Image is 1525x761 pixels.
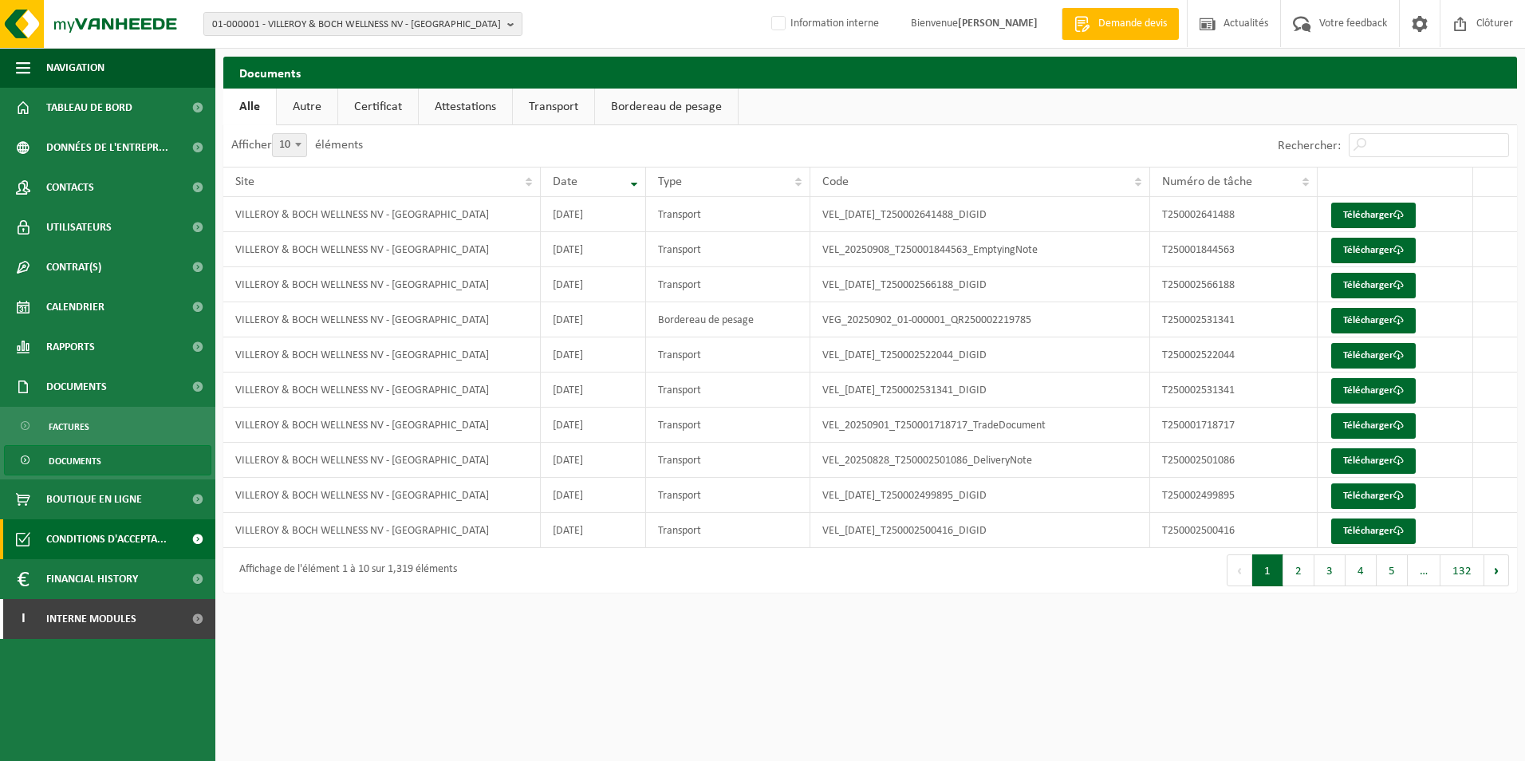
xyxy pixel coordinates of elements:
td: VILLEROY & BOCH WELLNESS NV - [GEOGRAPHIC_DATA] [223,302,541,337]
td: VILLEROY & BOCH WELLNESS NV - [GEOGRAPHIC_DATA] [223,478,541,513]
td: T250002531341 [1150,373,1318,408]
span: Code [822,175,849,188]
span: I [16,599,30,639]
td: [DATE] [541,478,645,513]
span: Type [658,175,682,188]
td: VILLEROY & BOCH WELLNESS NV - [GEOGRAPHIC_DATA] [223,443,541,478]
span: Utilisateurs [46,207,112,247]
a: Télécharger [1331,413,1416,439]
button: 3 [1314,554,1346,586]
td: T250001718717 [1150,408,1318,443]
a: Certificat [338,89,418,125]
td: VEG_20250902_01-000001_QR250002219785 [810,302,1150,337]
button: 2 [1283,554,1314,586]
span: Contrat(s) [46,247,101,287]
td: VEL_[DATE]_T250002641488_DIGID [810,197,1150,232]
td: VILLEROY & BOCH WELLNESS NV - [GEOGRAPHIC_DATA] [223,513,541,548]
span: Site [235,175,254,188]
span: Calendrier [46,287,104,327]
td: VEL_[DATE]_T250002522044_DIGID [810,337,1150,373]
a: Télécharger [1331,203,1416,228]
td: [DATE] [541,373,645,408]
span: Factures [49,412,89,442]
a: Télécharger [1331,238,1416,263]
td: Transport [646,408,810,443]
td: Transport [646,197,810,232]
div: Affichage de l'élément 1 à 10 sur 1,319 éléments [231,556,457,585]
td: [DATE] [541,513,645,548]
span: 01-000001 - VILLEROY & BOCH WELLNESS NV - [GEOGRAPHIC_DATA] [212,13,501,37]
a: Demande devis [1062,8,1179,40]
span: Contacts [46,168,94,207]
strong: [PERSON_NAME] [958,18,1038,30]
td: VEL_20250828_T250002501086_DeliveryNote [810,443,1150,478]
td: [DATE] [541,232,645,267]
span: Documents [46,367,107,407]
span: Interne modules [46,599,136,639]
a: Télécharger [1331,448,1416,474]
label: Rechercher: [1278,140,1341,152]
td: [DATE] [541,443,645,478]
td: VEL_20250901_T250001718717_TradeDocument [810,408,1150,443]
a: Télécharger [1331,378,1416,404]
button: 5 [1377,554,1408,586]
td: VILLEROY & BOCH WELLNESS NV - [GEOGRAPHIC_DATA] [223,232,541,267]
a: Autre [277,89,337,125]
label: Afficher éléments [231,139,363,152]
td: Transport [646,478,810,513]
button: Previous [1227,554,1252,586]
span: Demande devis [1094,16,1171,32]
td: T250002566188 [1150,267,1318,302]
span: Date [553,175,577,188]
td: VILLEROY & BOCH WELLNESS NV - [GEOGRAPHIC_DATA] [223,373,541,408]
a: Télécharger [1331,273,1416,298]
button: Next [1484,554,1509,586]
td: VEL_[DATE]_T250002566188_DIGID [810,267,1150,302]
span: Documents [49,446,101,476]
td: T250002641488 [1150,197,1318,232]
td: VEL_[DATE]_T250002499895_DIGID [810,478,1150,513]
span: Conditions d'accepta... [46,519,167,559]
td: Transport [646,267,810,302]
a: Alle [223,89,276,125]
td: Transport [646,373,810,408]
span: Numéro de tâche [1162,175,1252,188]
a: Transport [513,89,594,125]
button: 1 [1252,554,1283,586]
span: Navigation [46,48,104,88]
a: Documents [4,445,211,475]
span: … [1408,554,1440,586]
td: VEL_20250908_T250001844563_EmptyingNote [810,232,1150,267]
button: 01-000001 - VILLEROY & BOCH WELLNESS NV - [GEOGRAPHIC_DATA] [203,12,522,36]
td: [DATE] [541,302,645,337]
td: T250002499895 [1150,478,1318,513]
span: Boutique en ligne [46,479,142,519]
a: Télécharger [1331,343,1416,369]
a: Bordereau de pesage [595,89,738,125]
td: [DATE] [541,408,645,443]
a: Factures [4,411,211,441]
a: Attestations [419,89,512,125]
td: T250002522044 [1150,337,1318,373]
td: Bordereau de pesage [646,302,810,337]
td: T250001844563 [1150,232,1318,267]
td: Transport [646,513,810,548]
span: Données de l'entrepr... [46,128,168,168]
a: Télécharger [1331,308,1416,333]
td: VILLEROY & BOCH WELLNESS NV - [GEOGRAPHIC_DATA] [223,337,541,373]
td: VILLEROY & BOCH WELLNESS NV - [GEOGRAPHIC_DATA] [223,408,541,443]
td: VILLEROY & BOCH WELLNESS NV - [GEOGRAPHIC_DATA] [223,267,541,302]
td: VEL_[DATE]_T250002531341_DIGID [810,373,1150,408]
td: T250002500416 [1150,513,1318,548]
span: 10 [273,134,306,156]
td: [DATE] [541,267,645,302]
span: Rapports [46,327,95,367]
td: Transport [646,232,810,267]
span: Tableau de bord [46,88,132,128]
span: Financial History [46,559,138,599]
label: Information interne [768,12,879,36]
td: [DATE] [541,197,645,232]
td: Transport [646,337,810,373]
button: 132 [1440,554,1484,586]
td: T250002501086 [1150,443,1318,478]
